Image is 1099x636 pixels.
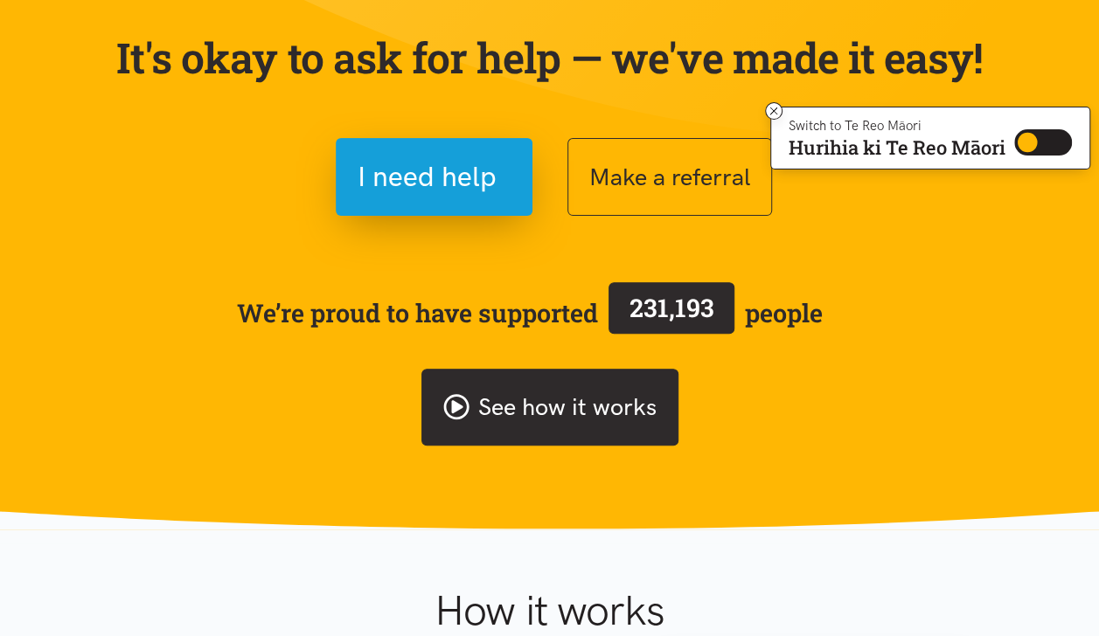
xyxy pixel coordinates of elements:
[567,138,772,216] button: Make a referral
[358,155,497,199] span: I need help
[421,369,678,446] a: See how it works
[264,585,835,636] h1: How it works
[336,138,532,216] button: I need help
[629,291,714,324] span: 231,193
[598,279,745,347] a: 231,193
[789,121,1005,131] p: Switch to Te Reo Māori
[789,140,1005,156] p: Hurihia ki Te Reo Māori
[237,279,823,347] span: We’re proud to have supported people
[113,32,987,83] p: It's okay to ask for help — we've made it easy!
